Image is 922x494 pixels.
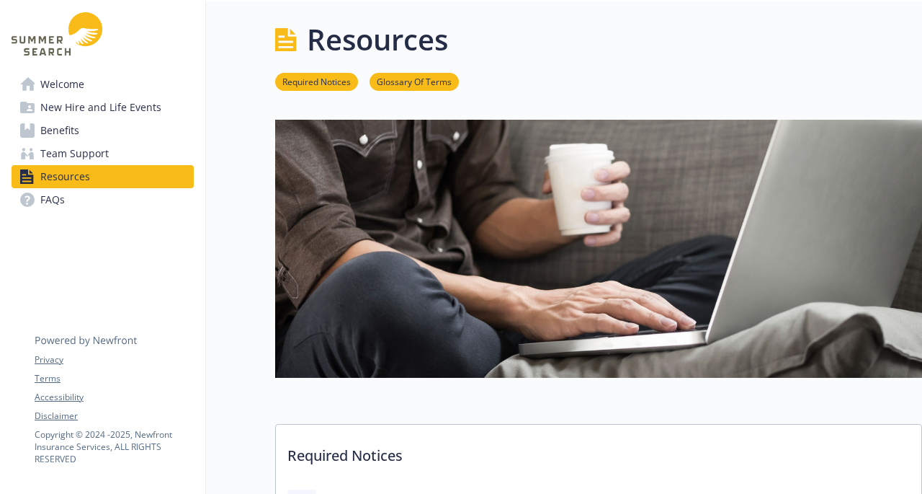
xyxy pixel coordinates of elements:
a: Resources [12,165,194,188]
a: Terms [35,372,193,385]
span: Benefits [40,119,79,142]
span: FAQs [40,188,65,211]
a: Required Notices [275,74,358,88]
a: Disclaimer [35,410,193,423]
p: Required Notices [276,425,921,478]
h1: Resources [307,18,448,61]
a: Privacy [35,353,193,366]
a: Accessibility [35,391,193,404]
span: Resources [40,165,90,188]
a: Team Support [12,142,194,165]
p: Copyright © 2024 - 2025 , Newfront Insurance Services, ALL RIGHTS RESERVED [35,428,193,465]
a: Welcome [12,73,194,96]
a: Benefits [12,119,194,142]
span: New Hire and Life Events [40,96,161,119]
a: Glossary Of Terms [370,74,459,88]
a: FAQs [12,188,194,211]
a: New Hire and Life Events [12,96,194,119]
span: Team Support [40,142,109,165]
img: resources page banner [275,120,922,378]
span: Welcome [40,73,84,96]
